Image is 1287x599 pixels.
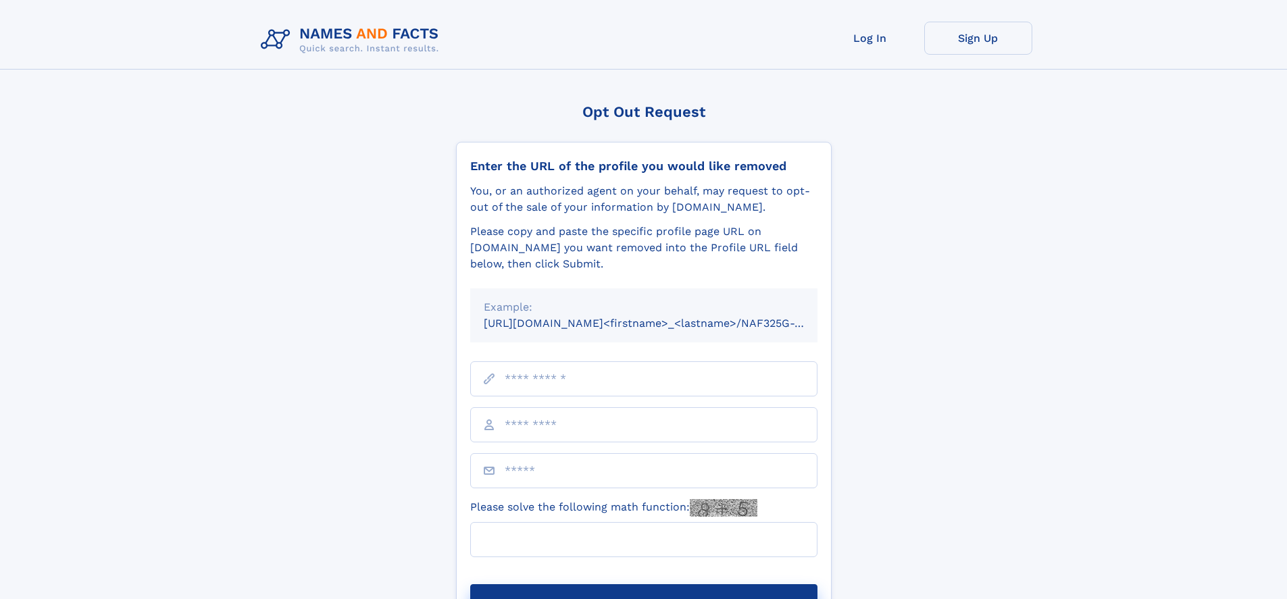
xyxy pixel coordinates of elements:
[484,317,843,330] small: [URL][DOMAIN_NAME]<firstname>_<lastname>/NAF325G-xxxxxxxx
[470,224,817,272] div: Please copy and paste the specific profile page URL on [DOMAIN_NAME] you want removed into the Pr...
[484,299,804,315] div: Example:
[816,22,924,55] a: Log In
[470,183,817,215] div: You, or an authorized agent on your behalf, may request to opt-out of the sale of your informatio...
[470,499,757,517] label: Please solve the following math function:
[456,103,832,120] div: Opt Out Request
[255,22,450,58] img: Logo Names and Facts
[924,22,1032,55] a: Sign Up
[470,159,817,174] div: Enter the URL of the profile you would like removed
